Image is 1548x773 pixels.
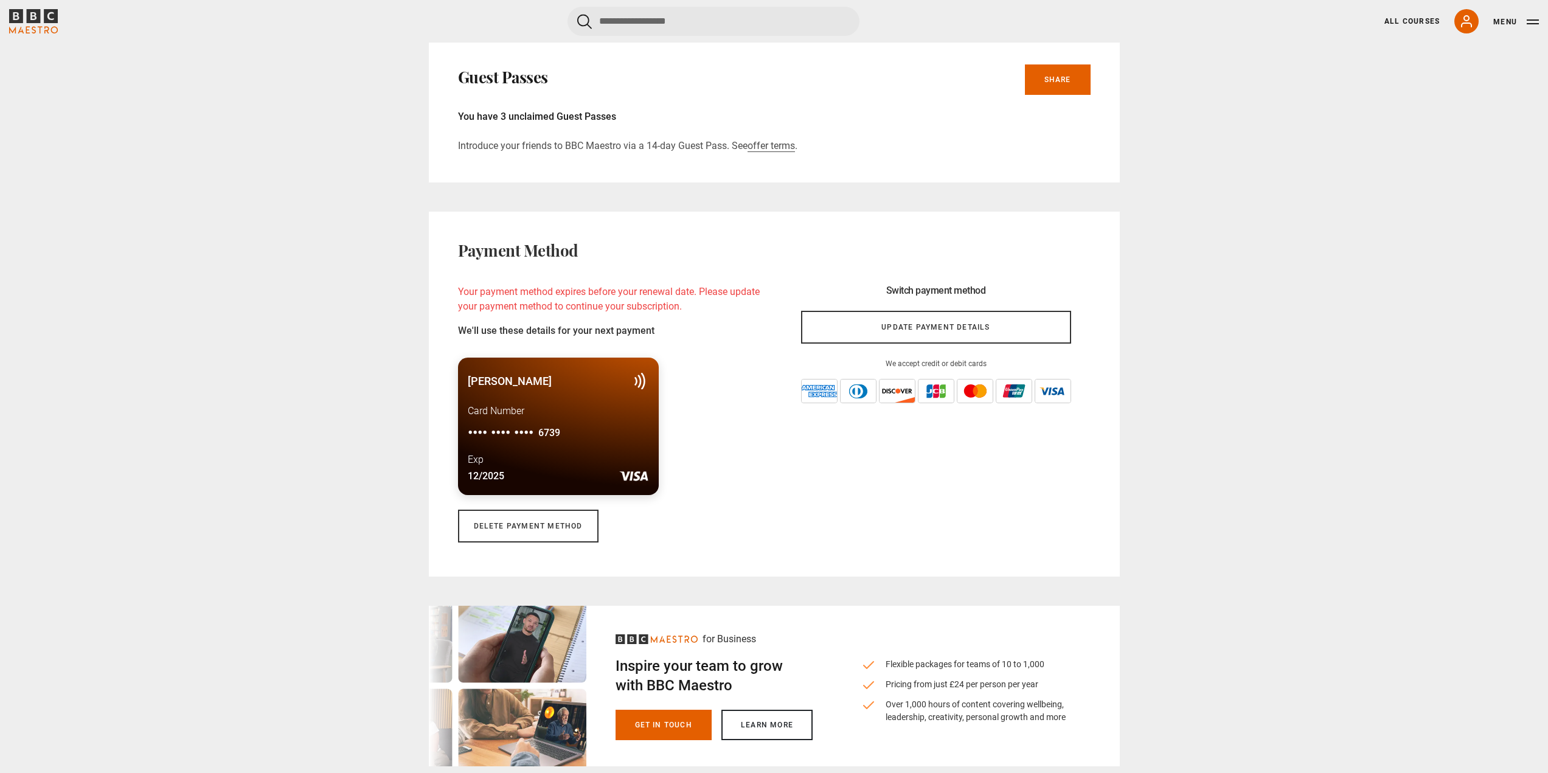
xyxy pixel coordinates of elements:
[801,358,1071,369] p: We accept credit or debit cards
[468,423,649,443] p: •••• •••• ••••
[458,285,767,314] p: Your payment method expires before your renewal date. Please update your payment method to contin...
[429,606,586,766] img: business-signpost-desktop.webp
[616,634,698,644] svg: BBC Maestro
[468,469,504,484] p: 12/2025
[458,510,599,542] a: Delete payment method
[468,373,552,389] p: [PERSON_NAME]
[801,311,1071,344] a: Update payment details
[458,241,578,260] h2: Payment Method
[577,14,592,29] button: Submit the search query
[616,656,813,695] h2: Inspire your team to grow with BBC Maestro
[748,140,795,152] a: offer terms
[721,710,813,740] a: Learn more
[538,423,560,443] span: 6739
[468,404,649,418] p: Card Number
[1025,64,1091,95] a: Share
[458,68,548,87] h2: Guest Passes
[616,710,712,740] a: Get in touch
[801,285,1071,296] h3: Switch payment method
[567,7,859,36] input: Search
[1384,16,1440,27] a: All Courses
[861,698,1071,724] li: Over 1,000 hours of content covering wellbeing, leadership, creativity, personal growth and more
[861,658,1071,671] li: Flexible packages for teams of 10 to 1,000
[468,452,484,467] p: Exp
[801,379,838,403] img: amex
[458,139,1091,153] p: Introduce your friends to BBC Maestro via a 14-day Guest Pass. See .
[918,379,954,403] img: jcb
[9,9,58,33] svg: BBC Maestro
[861,678,1071,691] li: Pricing from just £24 per person per year
[840,379,876,403] img: diners
[957,379,993,403] img: mastercard
[996,379,1032,403] img: unionpay
[619,467,649,485] img: visa
[1493,16,1539,28] button: Toggle navigation
[458,109,1091,124] p: You have 3 unclaimed Guest Passes
[1035,379,1071,403] img: visa
[458,324,767,338] p: We'll use these details for your next payment
[703,632,756,646] p: for Business
[879,379,915,403] img: discover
